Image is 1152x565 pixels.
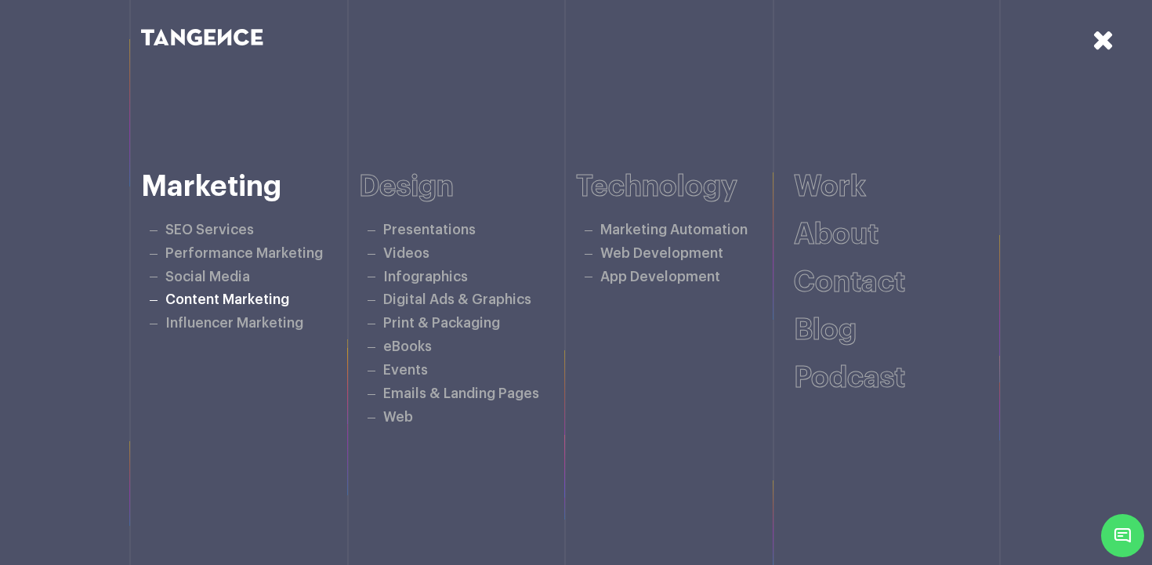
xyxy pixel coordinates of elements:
[794,268,905,297] a: Contact
[165,270,250,284] a: Social Media
[383,247,429,260] a: Videos
[141,171,359,203] h6: Marketing
[383,364,428,377] a: Events
[383,387,539,400] a: Emails & Landing Pages
[383,223,476,237] a: Presentations
[600,270,720,284] a: App Development
[383,317,500,330] a: Print & Packaging
[165,317,303,330] a: Influencer Marketing
[165,247,323,260] a: Performance Marketing
[359,171,577,203] h6: Design
[576,171,794,203] h6: Technology
[383,293,531,306] a: Digital Ads & Graphics
[383,340,432,353] a: eBooks
[383,270,468,284] a: Infographics
[165,293,289,306] a: Content Marketing
[600,223,748,237] a: Marketing Automation
[794,316,857,345] a: Blog
[165,223,254,237] a: SEO Services
[794,172,866,201] a: Work
[794,220,878,249] a: About
[600,247,723,260] a: Web Development
[794,364,905,393] a: Podcast
[383,411,413,424] a: Web
[1101,514,1144,557] span: Chat Widget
